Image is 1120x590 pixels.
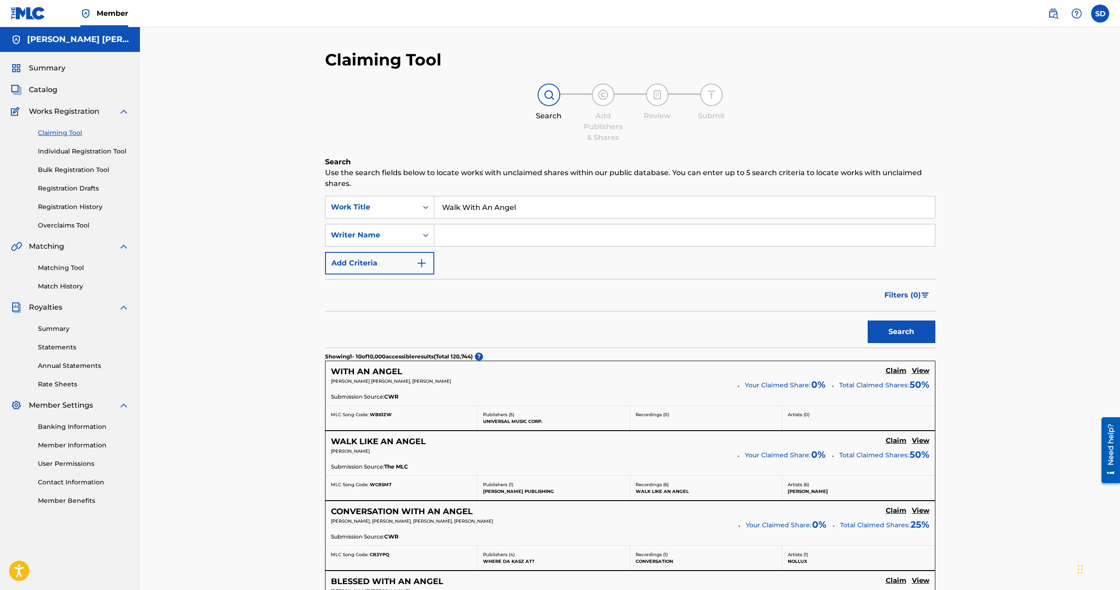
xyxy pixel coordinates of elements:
[1048,8,1059,19] img: search
[325,353,473,361] p: Showing 1 - 10 of 10,000 accessible results (Total 120,744 )
[788,488,929,495] p: [PERSON_NAME]
[11,241,22,252] img: Matching
[97,8,128,19] span: Member
[911,518,929,531] span: 25 %
[886,506,906,515] h5: Claim
[331,230,412,241] div: Writer Name
[11,63,22,74] img: Summary
[1044,5,1062,23] a: Public Search
[11,84,22,95] img: Catalog
[544,89,554,100] img: step indicator icon for Search
[840,521,910,529] span: Total Claimed Shares:
[886,437,906,445] h5: Claim
[38,147,129,156] a: Individual Registration Tool
[38,282,129,291] a: Match History
[11,7,46,20] img: MLC Logo
[483,558,624,565] p: WHERE DA KASZ AT?
[636,411,777,418] p: Recordings ( 0 )
[29,63,65,74] span: Summary
[745,381,810,390] span: Your Claimed Share:
[11,400,22,411] img: Member Settings
[884,290,921,301] span: Filters ( 0 )
[384,463,408,471] span: The MLC
[38,202,129,212] a: Registration History
[11,84,57,95] a: CatalogCatalog
[331,202,412,213] div: Work Title
[384,533,399,541] span: CWR
[27,34,129,45] h5: Scott Stevenson Davis Music
[331,463,384,471] span: Submission Source:
[886,367,906,375] h5: Claim
[38,184,129,193] a: Registration Drafts
[331,412,368,418] span: MLC Song Code:
[483,418,624,425] p: UNIVERSAL MUSIC CORP.
[118,106,129,117] img: expand
[331,533,384,541] span: Submission Source:
[38,263,129,273] a: Matching Tool
[910,448,929,461] span: 50 %
[912,437,929,446] a: View
[38,361,129,371] a: Annual Statements
[38,128,129,138] a: Claiming Tool
[811,378,826,391] span: 0 %
[80,8,91,19] img: Top Rightsholder
[1075,547,1120,590] iframe: Chat Widget
[1078,556,1083,583] div: Drag
[331,378,451,384] span: [PERSON_NAME] [PERSON_NAME], [PERSON_NAME]
[483,488,624,495] p: [PERSON_NAME] PUBLISHING
[788,481,929,488] p: Artists ( 6 )
[325,50,441,70] h2: Claiming Tool
[1071,8,1082,19] img: help
[29,302,62,313] span: Royalties
[912,437,929,445] h5: View
[788,558,929,565] p: NOLLUX
[29,400,93,411] span: Member Settings
[868,321,935,343] button: Search
[636,558,777,565] p: CONVERSATION
[118,302,129,313] img: expand
[912,576,929,585] h5: View
[912,576,929,586] a: View
[912,367,929,375] h5: View
[38,165,129,175] a: Bulk Registration Tool
[706,89,717,100] img: step indicator icon for Submit
[331,482,368,488] span: MLC Song Code:
[370,412,392,418] span: WB61ZW
[29,241,64,252] span: Matching
[483,411,624,418] p: Publishers ( 5 )
[746,520,811,530] span: Your Claimed Share:
[416,258,427,269] img: 9d2ae6d4665cec9f34b9.svg
[38,441,129,450] a: Member Information
[11,302,22,313] img: Royalties
[331,518,493,524] span: [PERSON_NAME], [PERSON_NAME], [PERSON_NAME], [PERSON_NAME]
[11,106,23,117] img: Works Registration
[636,551,777,558] p: Recordings ( 1 )
[745,451,810,460] span: Your Claimed Share:
[331,552,368,557] span: MLC Song Code:
[38,459,129,469] a: User Permissions
[38,324,129,334] a: Summary
[811,448,826,461] span: 0 %
[635,111,680,121] div: Review
[325,196,935,348] form: Search Form
[689,111,734,121] div: Submit
[1068,5,1086,23] div: Help
[331,437,426,447] h5: WALK LIKE AN ANGEL
[325,157,935,167] h6: Search
[331,367,402,377] h5: WITH AN ANGEL
[118,400,129,411] img: expand
[325,252,434,274] button: Add Criteria
[29,84,57,95] span: Catalog
[483,481,624,488] p: Publishers ( 1 )
[118,241,129,252] img: expand
[38,496,129,506] a: Member Benefits
[910,378,929,391] span: 50 %
[912,506,929,516] a: View
[38,478,129,487] a: Contact Information
[331,506,473,517] h5: CONVERSATION WITH AN ANGEL
[325,167,935,189] p: Use the search fields below to locate works with unclaimed shares within our public database. You...
[839,451,909,459] span: Total Claimed Shares:
[483,551,624,558] p: Publishers ( 4 )
[526,111,572,121] div: Search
